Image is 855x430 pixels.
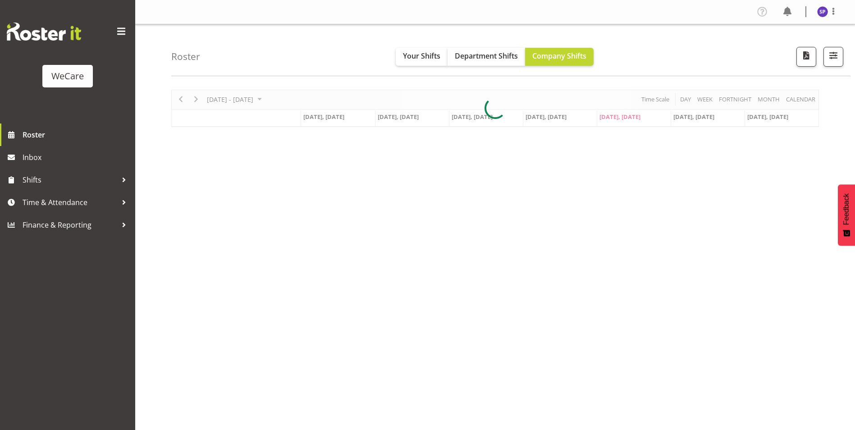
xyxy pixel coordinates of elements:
span: Company Shifts [532,51,586,61]
button: Download a PDF of the roster according to the set date range. [796,47,816,67]
button: Department Shifts [448,48,525,66]
button: Company Shifts [525,48,594,66]
h4: Roster [171,51,200,62]
span: Department Shifts [455,51,518,61]
button: Feedback - Show survey [838,184,855,246]
img: Rosterit website logo [7,23,81,41]
span: Feedback [842,193,850,225]
span: Inbox [23,151,131,164]
img: sabnam-pun11077.jpg [817,6,828,17]
button: Filter Shifts [823,47,843,67]
span: Roster [23,128,131,142]
span: Your Shifts [403,51,440,61]
span: Shifts [23,173,117,187]
span: Finance & Reporting [23,218,117,232]
div: WeCare [51,69,84,83]
button: Your Shifts [396,48,448,66]
span: Time & Attendance [23,196,117,209]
